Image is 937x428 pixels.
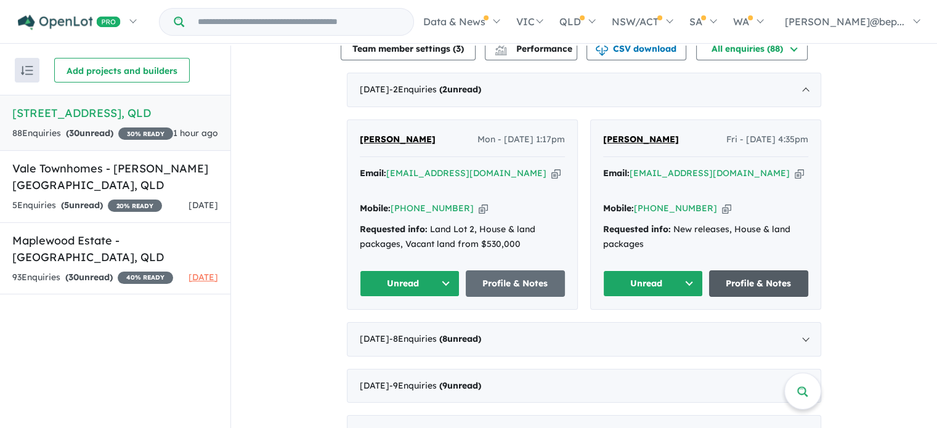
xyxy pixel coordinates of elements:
[360,224,428,235] strong: Requested info:
[189,200,218,211] span: [DATE]
[466,270,566,297] a: Profile & Notes
[12,105,218,121] h5: [STREET_ADDRESS] , QLD
[603,224,671,235] strong: Requested info:
[12,126,173,141] div: 88 Enquir ies
[603,222,808,252] div: New releases, House & land packages
[65,272,113,283] strong: ( unread)
[64,200,69,211] span: 5
[360,270,460,297] button: Unread
[389,84,481,95] span: - 2 Enquir ies
[173,127,218,139] span: 1 hour ago
[68,272,79,283] span: 30
[603,203,634,214] strong: Mobile:
[439,84,481,95] strong: ( unread)
[69,127,79,139] span: 30
[386,168,546,179] a: [EMAIL_ADDRESS][DOMAIN_NAME]
[709,270,809,297] a: Profile & Notes
[785,15,904,28] span: [PERSON_NAME]@bep...
[795,167,804,180] button: Copy
[347,73,821,107] div: [DATE]
[389,380,481,391] span: - 9 Enquir ies
[360,132,436,147] a: [PERSON_NAME]
[108,200,162,212] span: 20 % READY
[551,167,561,180] button: Copy
[630,168,790,179] a: [EMAIL_ADDRESS][DOMAIN_NAME]
[596,44,608,56] img: download icon
[341,36,476,60] button: Team member settings (3)
[439,380,481,391] strong: ( unread)
[586,36,686,60] button: CSV download
[603,168,630,179] strong: Email:
[389,333,481,344] span: - 8 Enquir ies
[118,127,173,140] span: 30 % READY
[696,36,808,60] button: All enquiries (88)
[347,369,821,403] div: [DATE]
[442,380,447,391] span: 9
[66,127,113,139] strong: ( unread)
[12,270,173,285] div: 93 Enquir ies
[495,47,507,55] img: bar-chart.svg
[391,203,474,214] a: [PHONE_NUMBER]
[187,9,411,35] input: Try estate name, suburb, builder or developer
[21,66,33,75] img: sort.svg
[456,43,461,54] span: 3
[485,36,577,60] button: Performance
[442,84,447,95] span: 2
[360,222,565,252] div: Land Lot 2, House & land packages, Vacant land from $530,000
[118,272,173,284] span: 40 % READY
[726,132,808,147] span: Fri - [DATE] 4:35pm
[722,202,731,215] button: Copy
[189,272,218,283] span: [DATE]
[18,15,121,30] img: Openlot PRO Logo White
[12,198,162,213] div: 5 Enquir ies
[634,203,717,214] a: [PHONE_NUMBER]
[54,58,190,83] button: Add projects and builders
[479,202,488,215] button: Copy
[360,203,391,214] strong: Mobile:
[360,168,386,179] strong: Email:
[360,134,436,145] span: [PERSON_NAME]
[477,132,565,147] span: Mon - [DATE] 1:17pm
[439,333,481,344] strong: ( unread)
[603,134,679,145] span: [PERSON_NAME]
[347,322,821,357] div: [DATE]
[442,333,447,344] span: 8
[61,200,103,211] strong: ( unread)
[12,232,218,265] h5: Maplewood Estate - [GEOGRAPHIC_DATA] , QLD
[497,43,572,54] span: Performance
[603,132,679,147] a: [PERSON_NAME]
[12,160,218,193] h5: Vale Townhomes - [PERSON_NAME][GEOGRAPHIC_DATA] , QLD
[603,270,703,297] button: Unread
